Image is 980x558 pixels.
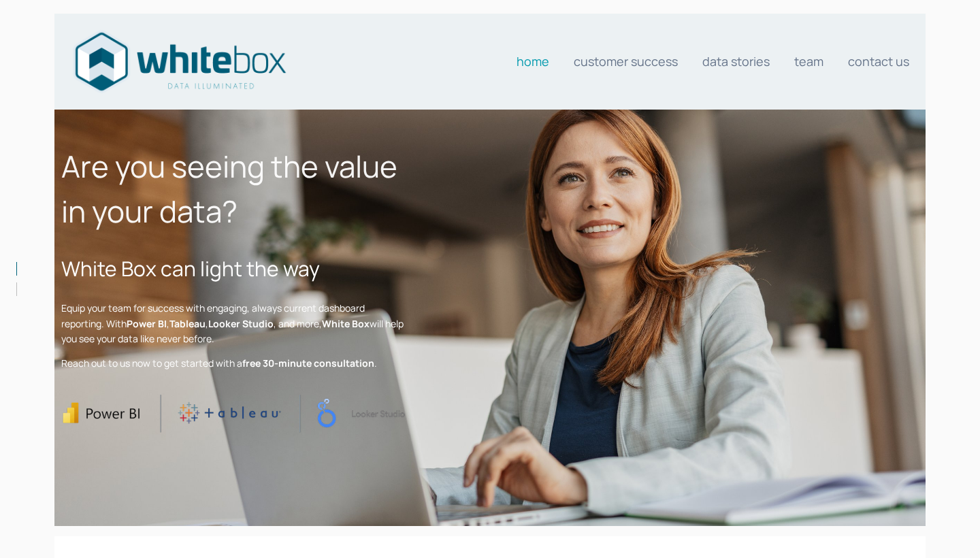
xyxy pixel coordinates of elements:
strong: Looker Studio [208,317,274,330]
iframe: Form 0 [721,144,919,502]
strong: Power BI [127,317,167,330]
a: Contact us [848,48,909,75]
a: Data stories [702,48,770,75]
strong: White Box [322,317,370,330]
a: Team [794,48,823,75]
a: Home [517,48,549,75]
p: Equip your team for success with engaging, always current dashboard reporting. With , , , and mor... [61,301,405,346]
strong: free 30-minute consultation [242,357,374,370]
p: Reach out to us now to get started with a . [61,356,405,371]
a: Customer Success [574,48,678,75]
strong: Tableau [169,317,206,330]
h2: White Box can light the way [61,253,405,284]
img: Data consultants [71,28,289,95]
h1: Are you seeing the value in your data? [61,144,405,233]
